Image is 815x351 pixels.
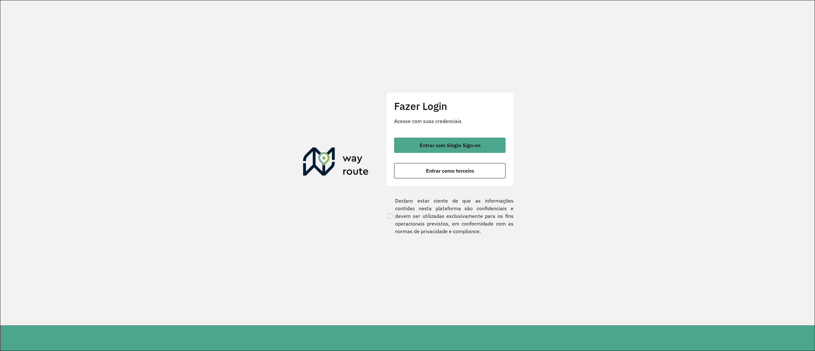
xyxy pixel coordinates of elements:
button: button [394,163,506,178]
h2: Fazer Login [394,100,506,112]
span: Entrar com Single Sign-on [420,143,480,148]
button: button [394,138,506,153]
label: Declaro estar ciente de que as informações contidas nesta plataforma são confidenciais e devem se... [386,197,514,235]
p: Acesse com suas credenciais [394,117,506,125]
span: Entrar como terceiro [426,168,474,173]
img: Roteirizador AmbevTech [303,147,369,178]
